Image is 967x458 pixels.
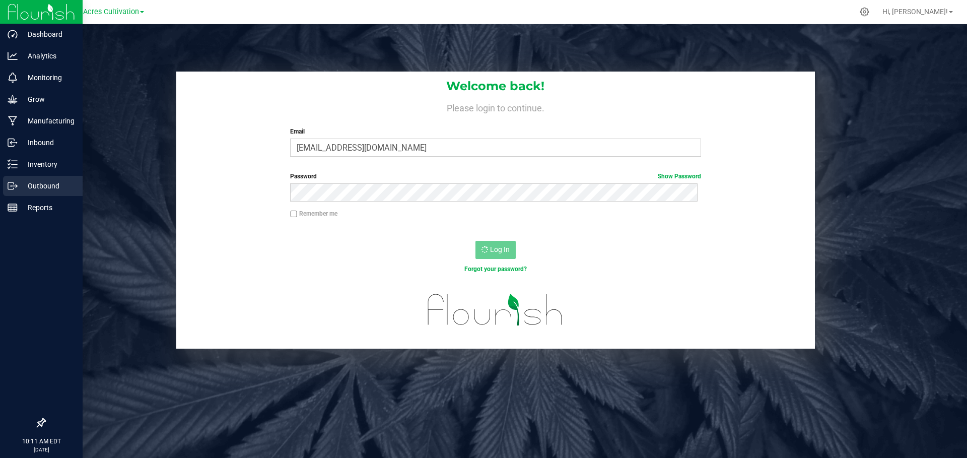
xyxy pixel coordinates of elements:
inline-svg: Analytics [8,51,18,61]
inline-svg: Dashboard [8,29,18,39]
h1: Welcome back! [176,80,815,93]
p: Analytics [18,50,78,62]
span: Password [290,173,317,180]
span: Log In [490,245,510,253]
button: Log In [475,241,516,259]
p: 10:11 AM EDT [5,437,78,446]
span: Hi, [PERSON_NAME]! [882,8,948,16]
p: Grow [18,93,78,105]
inline-svg: Inventory [8,159,18,169]
p: Reports [18,202,78,214]
inline-svg: Reports [8,203,18,213]
label: Remember me [290,209,337,218]
inline-svg: Grow [8,94,18,104]
div: Manage settings [858,7,871,17]
span: Green Acres Cultivation [61,8,139,16]
inline-svg: Monitoring [8,73,18,83]
p: Monitoring [18,72,78,84]
p: [DATE] [5,446,78,453]
p: Inventory [18,158,78,170]
inline-svg: Inbound [8,138,18,148]
inline-svg: Manufacturing [8,116,18,126]
label: Email [290,127,701,136]
a: Show Password [658,173,701,180]
p: Outbound [18,180,78,192]
inline-svg: Outbound [8,181,18,191]
a: Forgot your password? [464,266,527,273]
p: Inbound [18,137,78,149]
p: Manufacturing [18,115,78,127]
input: Remember me [290,211,297,218]
p: Dashboard [18,28,78,40]
img: flourish_logo.svg [416,284,575,336]
h4: Please login to continue. [176,101,815,113]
